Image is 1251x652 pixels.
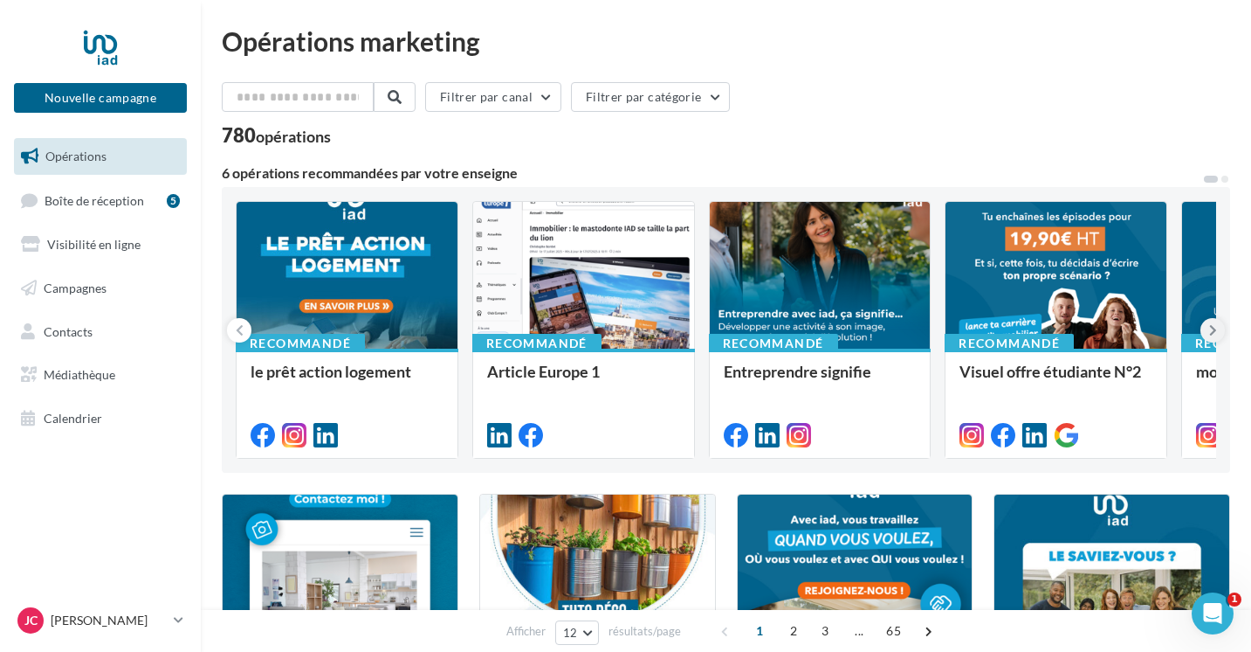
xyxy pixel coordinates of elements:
a: Boîte de réception5 [10,182,190,219]
span: ... [845,617,873,645]
span: 3 [811,617,839,645]
a: Visibilité en ligne [10,226,190,263]
div: Recommandé [945,334,1074,353]
a: Opérations [10,138,190,175]
span: résultats/page [608,623,681,640]
a: Contacts [10,314,190,350]
span: 12 [563,626,578,640]
span: 1 [746,617,773,645]
button: Nouvelle campagne [14,83,187,113]
span: Visibilité en ligne [47,237,141,252]
button: Filtrer par catégorie [571,82,730,112]
span: Opérations [45,149,107,163]
span: Article Europe 1 [487,362,600,381]
div: 6 opérations recommandées par votre enseigne [222,166,1202,180]
button: 12 [555,621,600,645]
span: 1 [1227,593,1241,607]
span: Entreprendre signifie [724,362,871,381]
div: Recommandé [472,334,601,353]
span: Campagnes [44,281,107,295]
a: JC [PERSON_NAME] [14,604,187,637]
div: Recommandé [709,334,838,353]
p: [PERSON_NAME] [51,612,167,629]
iframe: Intercom live chat [1192,593,1234,635]
div: 780 [222,126,331,145]
a: Calendrier [10,400,190,437]
span: Boîte de réception [45,192,144,207]
span: Médiathèque [44,367,115,382]
span: Visuel offre étudiante N°2 [959,362,1141,381]
div: Opérations marketing [222,28,1230,54]
span: Calendrier [44,411,102,426]
span: 2 [780,617,808,645]
a: Campagnes [10,270,190,307]
div: Recommandé [236,334,365,353]
button: Filtrer par canal [425,82,561,112]
span: Afficher [506,623,546,640]
span: 65 [879,617,908,645]
div: 5 [167,194,180,208]
span: JC [24,612,38,629]
span: le prêt action logement [251,362,411,381]
a: Médiathèque [10,357,190,393]
div: opérations [256,128,331,144]
span: Contacts [44,323,93,338]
